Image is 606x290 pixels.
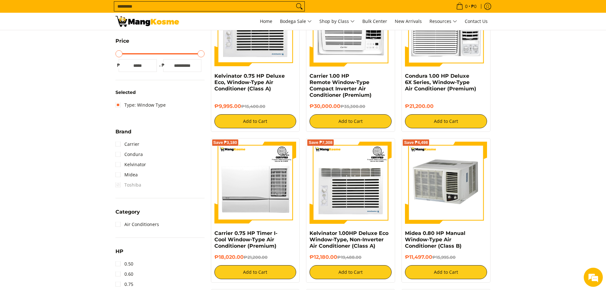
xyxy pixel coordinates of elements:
img: Midea 0.80 HP Manual Window-Type Air Conditioner (Class B) [405,142,487,224]
button: Search [294,2,304,11]
span: Brand [115,129,131,134]
h6: Selected [115,90,205,95]
del: ₱19,488.00 [337,255,361,260]
a: Condura [115,149,143,159]
a: Kelvinator [115,159,146,170]
span: HP [115,249,123,254]
img: Carrier 0.75 HP Timer I-Cool Window-Type Air Conditioner (Premium) [214,142,296,224]
h6: ₱12,180.00 [310,254,392,260]
a: Condura 1.00 HP Deluxe 6X Series, Window-Type Air Conditioner (Premium) [405,73,476,92]
a: Carrier [115,139,139,149]
div: Minimize live chat window [104,3,120,18]
textarea: Type your message and hit 'Enter' [3,174,121,196]
span: Home [260,18,272,24]
span: Bodega Sale [280,18,312,25]
a: 0.60 [115,269,133,279]
summary: Open [115,129,131,139]
a: New Arrivals [392,13,425,30]
button: Add to Cart [310,114,392,128]
span: Toshiba [115,180,141,190]
span: ₱0 [470,4,477,9]
span: Save ₱7,308 [309,141,332,145]
img: Kelvinator 1.00HP Deluxe Eco Window-Type, Non-Inverter Air Conditioner (Class A) [310,142,392,224]
h6: ₱18,020.00 [214,254,296,260]
a: 0.75 [115,279,133,289]
a: Home [257,13,275,30]
button: Add to Cart [310,265,392,279]
div: Chat with us now [33,36,107,44]
a: Air Conditioners [115,219,159,230]
span: We're online! [37,80,88,145]
h6: ₱21,200.00 [405,103,487,110]
span: Save ₱4,498 [404,141,428,145]
nav: Main Menu [185,13,491,30]
span: Bulk Center [362,18,387,24]
summary: Open [115,39,129,48]
span: Price [115,39,129,44]
span: ₱ [160,62,166,68]
summary: Open [115,249,123,259]
a: Midea 0.80 HP Manual Window-Type Air Conditioner (Class B) [405,230,465,249]
a: 0.50 [115,259,133,269]
h6: ₱11,497.00 [405,254,487,260]
a: Bulk Center [359,13,390,30]
a: Midea [115,170,138,180]
a: Resources [426,13,460,30]
button: Add to Cart [405,265,487,279]
span: Save ₱3,180 [213,141,237,145]
span: Shop by Class [319,18,355,25]
button: Add to Cart [405,114,487,128]
button: Add to Cart [214,265,296,279]
del: ₱35,300.00 [340,104,365,109]
a: Kelvinator 1.00HP Deluxe Eco Window-Type, Non-Inverter Air Conditioner (Class A) [310,230,388,249]
a: Type: Window Type [115,100,166,110]
a: Kelvinator 0.75 HP Deluxe Eco, Window-Type Air Conditioner (Class A) [214,73,285,92]
span: Category [115,209,140,215]
span: ₱ [115,62,122,68]
a: Bodega Sale [277,13,315,30]
button: Add to Cart [214,114,296,128]
del: ₱15,400.00 [241,104,265,109]
h6: ₱9,995.00 [214,103,296,110]
del: ₱21,200.00 [244,255,268,260]
span: Resources [429,18,457,25]
span: 0 [464,4,469,9]
a: Carrier 1.00 HP Remote Window-Type Compact Inverter Air Conditioner (Premium) [310,73,372,98]
h6: ₱30,000.00 [310,103,392,110]
summary: Open [115,209,140,219]
a: Shop by Class [316,13,358,30]
a: Contact Us [462,13,491,30]
span: New Arrivals [395,18,422,24]
span: • [454,3,478,10]
span: Contact Us [465,18,488,24]
a: Carrier 0.75 HP Timer I-Cool Window-Type Air Conditioner (Premium) [214,230,277,249]
img: Bodega Sale Aircon l Mang Kosme: Home Appliances Warehouse Sale Window Type [115,16,179,27]
del: ₱15,995.00 [432,255,456,260]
